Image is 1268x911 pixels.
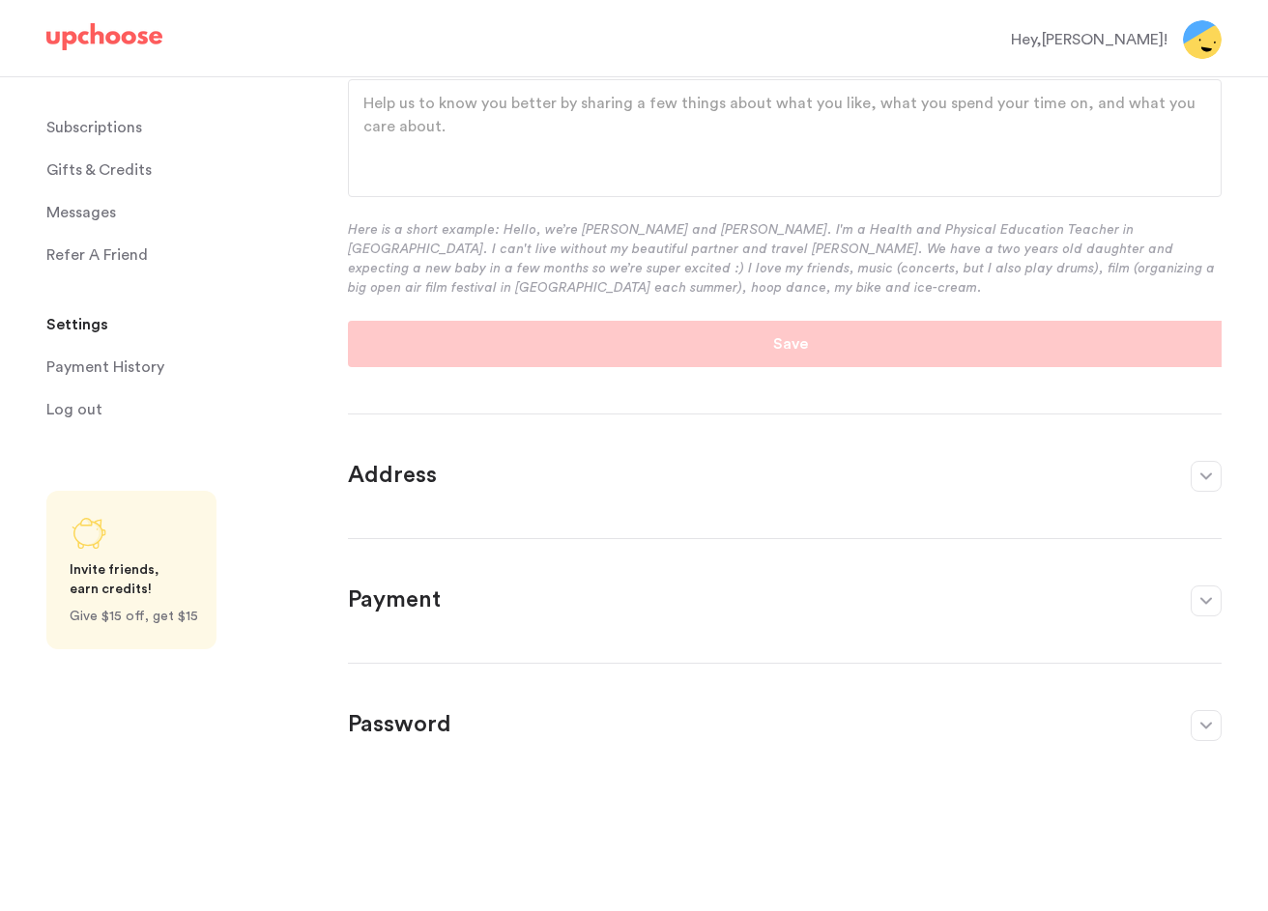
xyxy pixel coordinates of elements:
div: Hey, [PERSON_NAME] ! [1011,28,1167,51]
a: Messages [46,193,325,232]
a: Payment History [46,348,325,386]
p: Payment [348,585,1171,616]
a: UpChoose [46,23,162,59]
button: Save [348,321,1233,367]
a: Refer A Friend [46,236,325,274]
span: Log out [46,390,102,429]
p: Save [773,332,808,356]
span: Gifts & Credits [46,151,152,189]
a: Gifts & Credits [46,151,325,189]
span: Settings [46,305,108,344]
p: Here is a short example: Hello, we’re [PERSON_NAME] and [PERSON_NAME]. I'm a Health and Physical ... [348,220,1222,298]
a: Share UpChoose [46,491,216,649]
p: Payment History [46,348,164,386]
a: Subscriptions [46,108,325,147]
a: Settings [46,305,325,344]
p: Password [348,710,1171,741]
img: UpChoose [46,23,162,50]
p: Refer A Friend [46,236,148,274]
span: Messages [46,193,116,232]
p: Subscriptions [46,108,142,147]
p: Address [348,461,1171,492]
a: Log out [46,390,325,429]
